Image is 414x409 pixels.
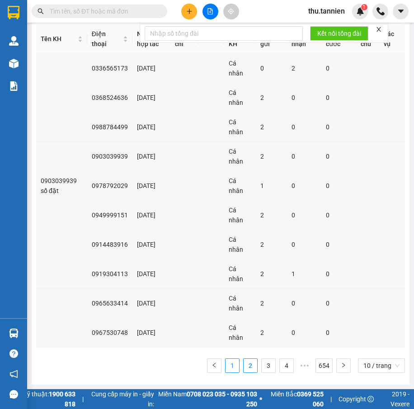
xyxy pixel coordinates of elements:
[376,7,385,15] img: phone-icon
[292,122,317,132] div: 0
[137,122,165,132] div: [DATE]
[87,113,133,142] td: 0988784499
[92,29,122,49] span: Điện thoại
[326,151,352,161] div: 0
[229,146,251,166] div: Cá nhân
[292,328,317,338] div: 0
[9,81,19,91] img: solution-icon
[137,181,165,191] div: [DATE]
[9,349,18,358] span: question-circle
[225,358,240,373] li: 1
[292,298,317,308] div: 0
[260,240,282,249] div: 2
[137,298,165,308] div: [DATE]
[9,329,19,338] img: warehouse-icon
[36,171,87,201] td: 0903039939 số đặt
[301,5,352,17] span: thu.tannien
[229,117,251,137] div: Cá nhân
[187,390,257,408] strong: 0708 023 035 - 0935 103 250
[137,210,165,220] div: [DATE]
[326,269,352,279] div: 0
[279,358,294,373] li: 4
[41,34,76,44] span: Tên KH
[87,259,133,289] td: 0919304113
[292,93,317,103] div: 0
[260,93,282,103] div: 2
[261,358,276,373] li: 3
[326,210,352,220] div: 0
[326,63,352,73] div: 0
[260,122,282,132] div: 2
[87,201,133,230] td: 0949999151
[87,230,133,259] td: 0914483916
[9,59,19,68] img: warehouse-icon
[244,359,257,372] a: 2
[229,88,251,108] div: Cá nhân
[87,54,133,83] td: 0336565173
[260,151,282,161] div: 2
[90,389,154,409] span: Cung cấp máy in - giấy in:
[229,58,251,78] div: Cá nhân
[292,181,317,191] div: 0
[361,4,367,10] sup: 1
[341,362,346,368] span: right
[226,359,239,372] a: 1
[260,63,282,73] div: 0
[326,298,352,308] div: 0
[229,293,251,313] div: Cá nhân
[397,7,405,15] span: caret-down
[330,394,332,404] span: |
[87,142,133,171] td: 0903039939
[356,7,364,15] img: icon-new-feature
[137,269,165,279] div: [DATE]
[259,397,262,401] span: ⚪️
[229,264,251,284] div: Cá nhân
[297,358,312,373] span: •••
[292,151,317,161] div: 0
[87,171,133,201] td: 0978792029
[8,6,19,19] img: logo-vxr
[207,8,213,14] span: file-add
[137,240,165,249] div: [DATE]
[186,8,193,14] span: plus
[229,176,251,196] div: Cá nhân
[376,26,382,33] span: close
[145,26,303,41] input: Nhập số tổng đài
[229,323,251,343] div: Cá nhân
[316,359,332,372] a: 654
[82,394,84,404] span: |
[317,28,361,38] span: Kết nối tổng đài
[310,26,368,41] button: Kết nối tổng đài
[336,358,351,373] button: right
[292,269,317,279] div: 1
[181,4,197,19] button: plus
[87,289,133,318] td: 0965633414
[326,328,352,338] div: 0
[297,358,312,373] li: Đến 5 Trang Kế
[9,370,18,378] span: notification
[137,328,165,338] div: [DATE]
[336,358,351,373] li: Trang Kế
[358,358,405,373] div: kích thước trang
[207,358,221,373] li: Trang Trước
[9,390,18,399] span: message
[260,269,282,279] div: 2
[315,358,333,373] li: 654
[363,359,400,372] span: 10 / trang
[379,24,405,54] th: Tác vụ
[223,4,239,19] button: aim
[202,4,218,19] button: file-add
[137,63,165,73] div: [DATE]
[156,389,257,409] span: Miền Nam
[243,358,258,373] li: 2
[207,358,221,373] button: left
[326,240,352,249] div: 0
[260,298,282,308] div: 2
[367,396,374,402] span: copyright
[260,328,282,338] div: 2
[38,8,44,14] span: search
[137,93,165,103] div: [DATE]
[393,4,409,19] button: caret-down
[87,318,133,348] td: 0967530748
[228,8,234,14] span: aim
